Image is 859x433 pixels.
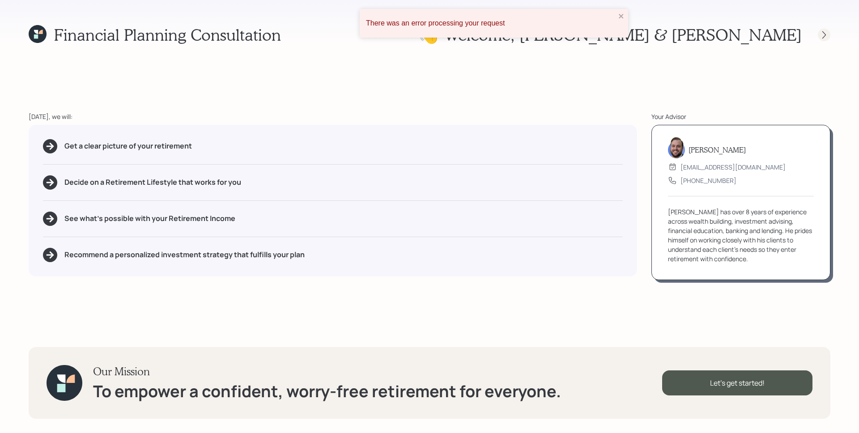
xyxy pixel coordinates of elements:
h5: Get a clear picture of your retirement [64,142,192,150]
h1: To empower a confident, worry-free retirement for everyone. [93,382,561,401]
div: [PHONE_NUMBER] [680,176,736,185]
h1: Financial Planning Consultation [54,25,281,44]
div: Your Advisor [651,112,830,121]
h5: Recommend a personalized investment strategy that fulfills your plan [64,250,305,259]
div: There was an error processing your request [366,19,616,27]
h3: Our Mission [93,365,561,378]
h5: See what's possible with your Retirement Income [64,214,235,223]
div: [PERSON_NAME] has over 8 years of experience across wealth building, investment advising, financi... [668,207,814,263]
div: [EMAIL_ADDRESS][DOMAIN_NAME] [680,162,786,172]
div: [DATE], we will: [29,112,637,121]
div: Let's get started! [662,370,812,395]
img: james-distasi-headshot.png [668,137,685,158]
h5: Decide on a Retirement Lifestyle that works for you [64,178,241,187]
button: close [618,13,625,21]
h5: [PERSON_NAME] [689,145,746,154]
